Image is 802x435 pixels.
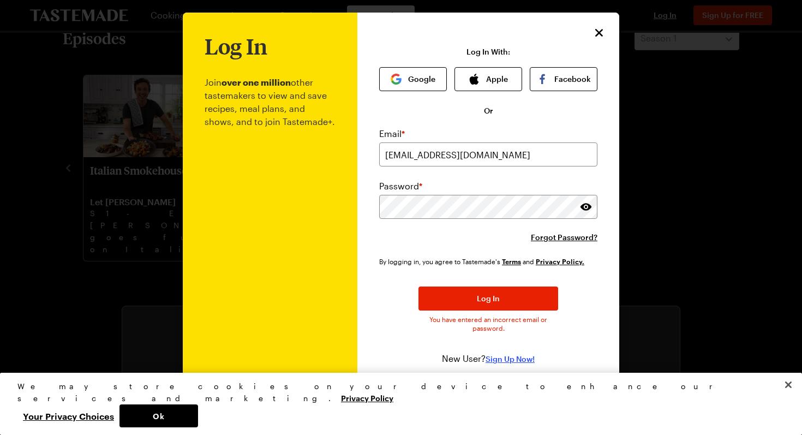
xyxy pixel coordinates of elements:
button: Close [776,373,800,397]
span: You have entered an incorrect email or password. [418,315,558,332]
b: over one million [222,77,291,87]
div: By logging in, you agree to Tastemade's and [379,256,589,267]
span: New User? [442,353,486,364]
label: Password [379,180,422,193]
a: More information about your privacy, opens in a new tab [341,392,393,403]
button: Close [592,26,606,40]
a: Tastemade Terms of Service [502,257,521,266]
button: Log In [418,287,558,311]
button: Apple [454,67,522,91]
button: Your Privacy Choices [17,404,119,427]
p: Log In With: [466,47,510,56]
button: Sign Up Now! [486,354,535,365]
span: Log In [477,293,500,304]
a: Tastemade Privacy Policy [536,257,584,266]
button: Ok [119,404,198,427]
label: Email [379,127,405,140]
div: Privacy [17,380,775,427]
div: We may store cookies on your device to enhance our services and marketing. [17,380,775,404]
h1: Log In [205,34,267,58]
button: Google [379,67,447,91]
button: Facebook [530,67,597,91]
span: Or [484,105,493,116]
p: Join other tastemakers to view and save recipes, meal plans, and shows, and to join Tastemade+. [205,58,336,386]
button: Forgot Password? [531,232,597,243]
